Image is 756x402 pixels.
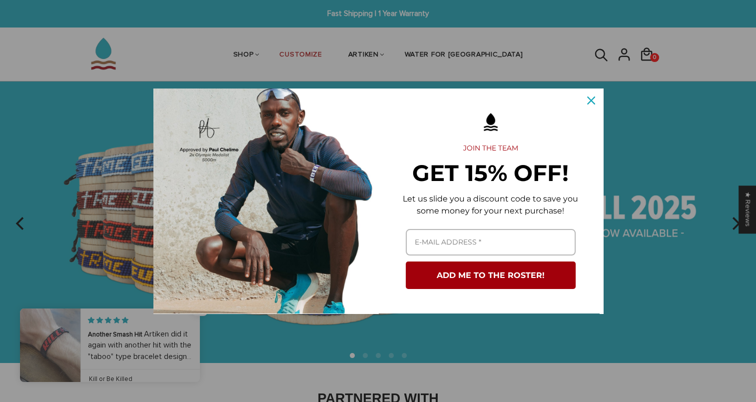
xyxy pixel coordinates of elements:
button: Close [579,88,603,112]
svg: close icon [587,96,595,104]
input: Email field [406,229,576,255]
strong: GET 15% OFF! [412,159,569,186]
h2: JOIN THE TEAM [394,144,587,153]
button: ADD ME TO THE ROSTER! [406,261,576,289]
p: Let us slide you a discount code to save you some money for your next purchase! [394,193,587,217]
